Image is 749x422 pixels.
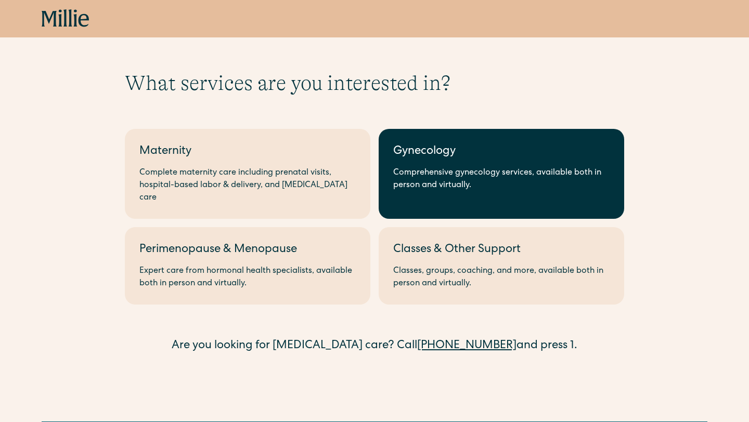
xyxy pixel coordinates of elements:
[125,338,624,355] div: Are you looking for [MEDICAL_DATA] care? Call and press 1.
[393,143,610,161] div: Gynecology
[379,129,624,219] a: GynecologyComprehensive gynecology services, available both in person and virtually.
[125,129,370,219] a: MaternityComplete maternity care including prenatal visits, hospital-based labor & delivery, and ...
[379,227,624,305] a: Classes & Other SupportClasses, groups, coaching, and more, available both in person and virtually.
[139,143,356,161] div: Maternity
[393,242,610,259] div: Classes & Other Support
[125,71,624,96] h1: What services are you interested in?
[417,340,516,352] a: [PHONE_NUMBER]
[393,167,610,192] div: Comprehensive gynecology services, available both in person and virtually.
[139,242,356,259] div: Perimenopause & Menopause
[393,265,610,290] div: Classes, groups, coaching, and more, available both in person and virtually.
[139,167,356,204] div: Complete maternity care including prenatal visits, hospital-based labor & delivery, and [MEDICAL_...
[139,265,356,290] div: Expert care from hormonal health specialists, available both in person and virtually.
[125,227,370,305] a: Perimenopause & MenopauseExpert care from hormonal health specialists, available both in person a...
